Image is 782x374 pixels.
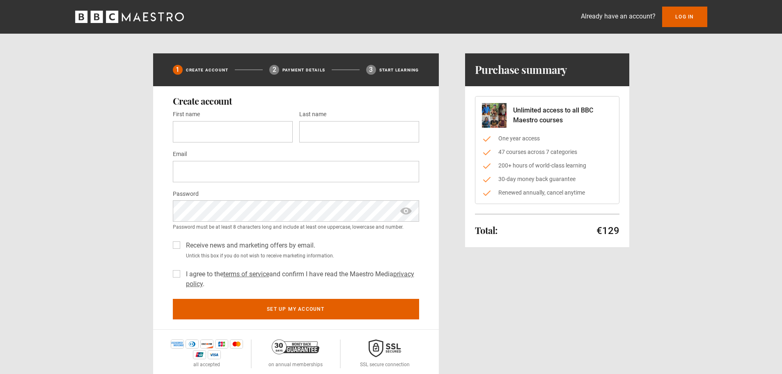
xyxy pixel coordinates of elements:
div: 1 [173,65,183,75]
h1: Purchase summary [475,63,567,76]
li: Renewed annually, cancel anytime [482,188,612,197]
img: amex [171,340,184,349]
label: Password [173,189,199,199]
a: terms of service [223,270,269,278]
img: visa [208,350,221,359]
div: 3 [366,65,376,75]
a: Log In [662,7,707,27]
label: Last name [299,110,326,119]
p: Unlimited access to all BBC Maestro courses [513,106,612,125]
p: Already have an account? [581,11,656,21]
label: First name [173,110,200,119]
p: SSL secure connection [360,361,410,368]
img: 30-day-money-back-guarantee-c866a5dd536ff72a469b.png [272,340,319,354]
img: unionpay [193,350,206,359]
li: 200+ hours of world-class learning [482,161,612,170]
img: diners [186,340,199,349]
img: jcb [215,340,228,349]
p: all accepted [193,361,220,368]
span: show password [399,200,413,222]
h2: Create account [173,96,419,106]
svg: BBC Maestro [75,11,184,23]
p: Start learning [379,67,419,73]
p: Payment details [282,67,325,73]
li: 30-day money back guarantee [482,175,612,184]
button: Set up my account [173,299,419,319]
p: €129 [596,224,619,237]
small: Untick this box if you do not wish to receive marketing information. [183,252,419,259]
label: I agree to the and confirm I have read the Maestro Media . [183,269,419,289]
img: mastercard [230,340,243,349]
h2: Total: [475,225,498,235]
img: discover [200,340,213,349]
label: Email [173,149,187,159]
li: One year access [482,134,612,143]
p: Create Account [186,67,229,73]
li: 47 courses across 7 categories [482,148,612,156]
label: Receive news and marketing offers by email. [183,241,315,250]
div: 2 [269,65,279,75]
p: on annual memberships [268,361,323,368]
small: Password must be at least 8 characters long and include at least one uppercase, lowercase and num... [173,223,419,231]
